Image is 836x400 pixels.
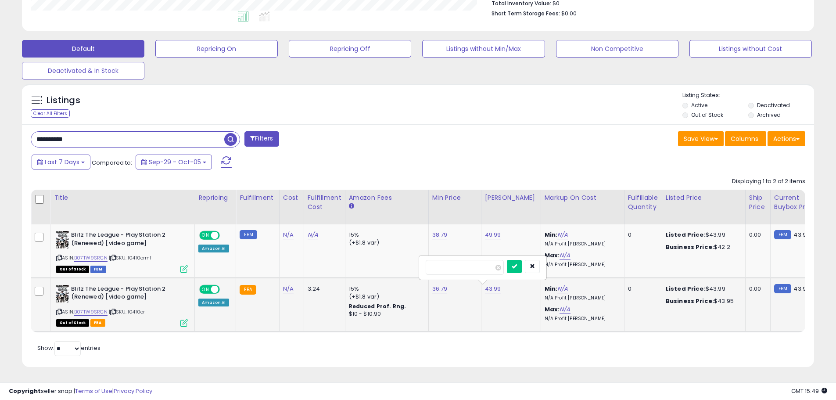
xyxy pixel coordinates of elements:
[666,297,714,305] b: Business Price:
[545,251,560,259] b: Max:
[749,193,767,212] div: Ship Price
[219,285,233,293] span: OFF
[545,241,617,247] p: N/A Profit [PERSON_NAME]
[109,254,152,261] span: | SKU: 10410crmf
[75,387,112,395] a: Terms of Use
[545,316,617,322] p: N/A Profit [PERSON_NAME]
[666,243,714,251] b: Business Price:
[349,239,422,247] div: (+$1.8 var)
[349,231,422,239] div: 15%
[541,190,624,224] th: The percentage added to the cost of goods (COGS) that forms the calculator for Min & Max prices.
[74,254,108,262] a: B07TW9SRCN
[791,387,827,395] span: 2025-10-13 15:49 GMT
[56,231,69,249] img: 51KvjuDLUzL._SL40_.jpg
[732,177,805,186] div: Displaying 1 to 2 of 2 items
[422,40,545,58] button: Listings without Min/Max
[198,245,229,252] div: Amazon AI
[545,262,617,268] p: N/A Profit [PERSON_NAME]
[200,285,211,293] span: ON
[109,308,145,315] span: | SKU: 10410cr
[774,284,791,293] small: FBM
[774,193,819,212] div: Current Buybox Price
[244,131,279,147] button: Filters
[71,231,178,249] b: Blitz The League - PlayStation 2 (Renewed) [video game]
[545,305,560,314] b: Max:
[678,131,724,146] button: Save View
[90,319,105,327] span: FBA
[349,303,406,310] b: Reduced Prof. Rng.
[22,40,144,58] button: Default
[561,9,577,18] span: $0.00
[56,285,69,303] img: 51KvjuDLUzL._SL40_.jpg
[749,285,764,293] div: 0.00
[56,319,89,327] span: All listings that are currently out of stock and unavailable for purchase on Amazon
[240,230,257,239] small: FBM
[485,285,501,293] a: 43.99
[349,310,422,318] div: $10 - $10.90
[628,193,658,212] div: Fulfillable Quantity
[32,155,90,169] button: Last 7 Days
[432,193,477,202] div: Min Price
[9,387,152,396] div: seller snap | |
[757,111,781,119] label: Archived
[666,243,739,251] div: $42.2
[56,266,89,273] span: All listings that are currently out of stock and unavailable for purchase on Amazon
[560,305,570,314] a: N/A
[560,251,570,260] a: N/A
[774,230,791,239] small: FBM
[45,158,79,166] span: Last 7 Days
[793,285,810,293] span: 43.99
[757,101,790,109] label: Deactivated
[9,387,41,395] strong: Copyright
[731,134,758,143] span: Columns
[198,193,232,202] div: Repricing
[768,131,805,146] button: Actions
[689,40,812,58] button: Listings without Cost
[219,232,233,239] span: OFF
[283,193,300,202] div: Cost
[114,387,152,395] a: Privacy Policy
[545,231,558,239] b: Min:
[793,231,810,239] span: 43.99
[666,193,742,202] div: Listed Price
[485,231,501,239] a: 49.99
[691,111,723,119] label: Out of Stock
[47,94,80,107] h5: Listings
[691,101,707,109] label: Active
[349,285,422,293] div: 15%
[31,109,70,118] div: Clear All Filters
[37,344,100,352] span: Show: entries
[54,193,191,202] div: Title
[628,285,655,293] div: 0
[308,193,341,212] div: Fulfillment Cost
[432,231,448,239] a: 38.79
[22,62,144,79] button: Deactivated & In Stock
[289,40,411,58] button: Repricing Off
[56,285,188,326] div: ASIN:
[90,266,106,273] span: FBM
[545,295,617,301] p: N/A Profit [PERSON_NAME]
[432,285,448,293] a: 36.79
[74,308,108,316] a: B07TW9SRCN
[349,293,422,301] div: (+$1.8 var)
[557,231,568,239] a: N/A
[545,193,621,202] div: Markup on Cost
[349,202,354,210] small: Amazon Fees.
[283,231,294,239] a: N/A
[666,285,706,293] b: Listed Price:
[492,10,560,17] b: Short Term Storage Fees:
[283,285,294,293] a: N/A
[71,285,178,303] b: Blitz The League - PlayStation 2 (Renewed) [video game]
[240,193,275,202] div: Fulfillment
[545,285,558,293] b: Min:
[149,158,201,166] span: Sep-29 - Oct-05
[485,193,537,202] div: [PERSON_NAME]
[308,285,338,293] div: 3.24
[666,285,739,293] div: $43.99
[666,231,739,239] div: $43.99
[136,155,212,169] button: Sep-29 - Oct-05
[628,231,655,239] div: 0
[666,231,706,239] b: Listed Price:
[725,131,766,146] button: Columns
[682,91,814,100] p: Listing States:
